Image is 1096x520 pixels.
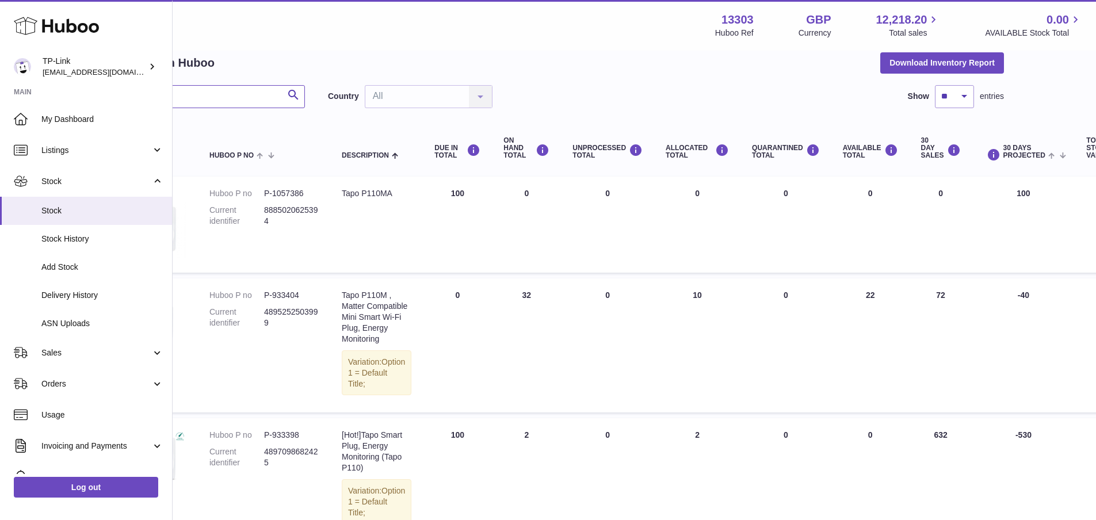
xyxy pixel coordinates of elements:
[666,144,729,159] div: ALLOCATED Total
[348,486,405,517] span: Option 1 = Default Title;
[806,12,831,28] strong: GBP
[972,278,1075,412] td: -40
[1003,144,1045,159] span: 30 DAYS PROJECTED
[831,177,910,273] td: 0
[41,472,163,483] span: Cases
[889,28,940,39] span: Total sales
[342,188,411,199] div: Tapo P110MA
[41,262,163,273] span: Add Stock
[209,205,264,227] dt: Current identifier
[921,137,961,160] div: 30 DAY SALES
[209,188,264,199] dt: Huboo P no
[14,477,158,498] a: Log out
[43,67,169,77] span: [EMAIL_ADDRESS][DOMAIN_NAME]
[843,144,898,159] div: AVAILABLE Total
[264,307,319,328] dd: 4895252503999
[41,145,151,156] span: Listings
[910,278,972,412] td: 72
[561,177,654,273] td: 0
[434,144,480,159] div: DUE IN TOTAL
[715,28,754,39] div: Huboo Ref
[348,357,405,388] span: Option 1 = Default Title;
[209,307,264,328] dt: Current identifier
[423,177,492,273] td: 100
[209,152,254,159] span: Huboo P no
[41,290,163,301] span: Delivery History
[908,91,929,102] label: Show
[43,56,146,78] div: TP-Link
[876,12,940,39] a: 12,218.20 Total sales
[342,152,389,159] span: Description
[342,290,411,344] div: Tapo P110M , Matter Compatible Mini Smart Wi-Fi Plug, Energy Monitoring
[876,12,927,28] span: 12,218.20
[264,446,319,468] dd: 4897098682425
[41,318,163,329] span: ASN Uploads
[492,278,561,412] td: 32
[654,278,740,412] td: 10
[209,430,264,441] dt: Huboo P no
[41,378,151,389] span: Orders
[784,430,788,439] span: 0
[721,12,754,28] strong: 13303
[831,278,910,412] td: 22
[972,177,1075,273] td: 100
[264,188,319,199] dd: P-1057386
[264,430,319,441] dd: P-933398
[264,290,319,301] dd: P-933404
[572,144,643,159] div: UNPROCESSED Total
[654,177,740,273] td: 0
[41,410,163,420] span: Usage
[41,441,151,452] span: Invoicing and Payments
[209,290,264,301] dt: Huboo P no
[328,91,359,102] label: Country
[799,28,831,39] div: Currency
[423,278,492,412] td: 0
[342,430,411,473] div: [Hot!]Tapo Smart Plug, Energy Monitoring (Tapo P110)
[985,28,1082,39] span: AVAILABLE Stock Total
[910,177,972,273] td: 0
[209,446,264,468] dt: Current identifier
[342,350,411,396] div: Variation:
[41,114,163,125] span: My Dashboard
[1047,12,1069,28] span: 0.00
[41,176,151,187] span: Stock
[14,58,31,75] img: gaby.chen@tp-link.com
[492,177,561,273] td: 0
[503,137,549,160] div: ON HAND Total
[41,205,163,216] span: Stock
[985,12,1082,39] a: 0.00 AVAILABLE Stock Total
[880,52,1004,73] button: Download Inventory Report
[561,278,654,412] td: 0
[41,234,163,244] span: Stock History
[980,91,1004,102] span: entries
[784,290,788,300] span: 0
[784,189,788,198] span: 0
[41,347,151,358] span: Sales
[752,144,820,159] div: QUARANTINED Total
[264,205,319,227] dd: 8885020625394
